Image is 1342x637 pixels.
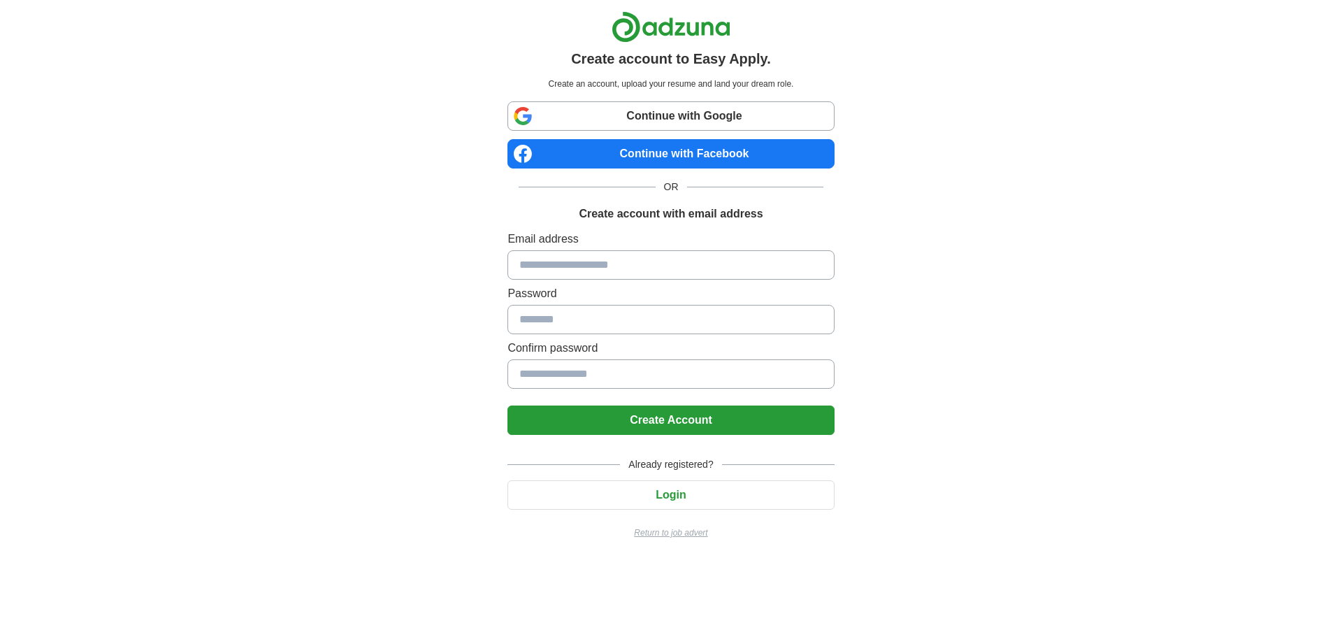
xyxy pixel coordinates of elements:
label: Email address [507,231,834,248]
a: Return to job advert [507,527,834,539]
p: Create an account, upload your resume and land your dream role. [510,78,831,90]
label: Confirm password [507,340,834,357]
label: Password [507,285,834,302]
h1: Create account to Easy Apply. [571,48,771,69]
span: OR [656,180,687,194]
button: Create Account [507,406,834,435]
h1: Create account with email address [579,206,763,222]
a: Continue with Facebook [507,139,834,169]
a: Continue with Google [507,101,834,131]
img: Adzuna logo [612,11,730,43]
a: Login [507,489,834,501]
button: Login [507,480,834,510]
span: Already registered? [620,457,721,472]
